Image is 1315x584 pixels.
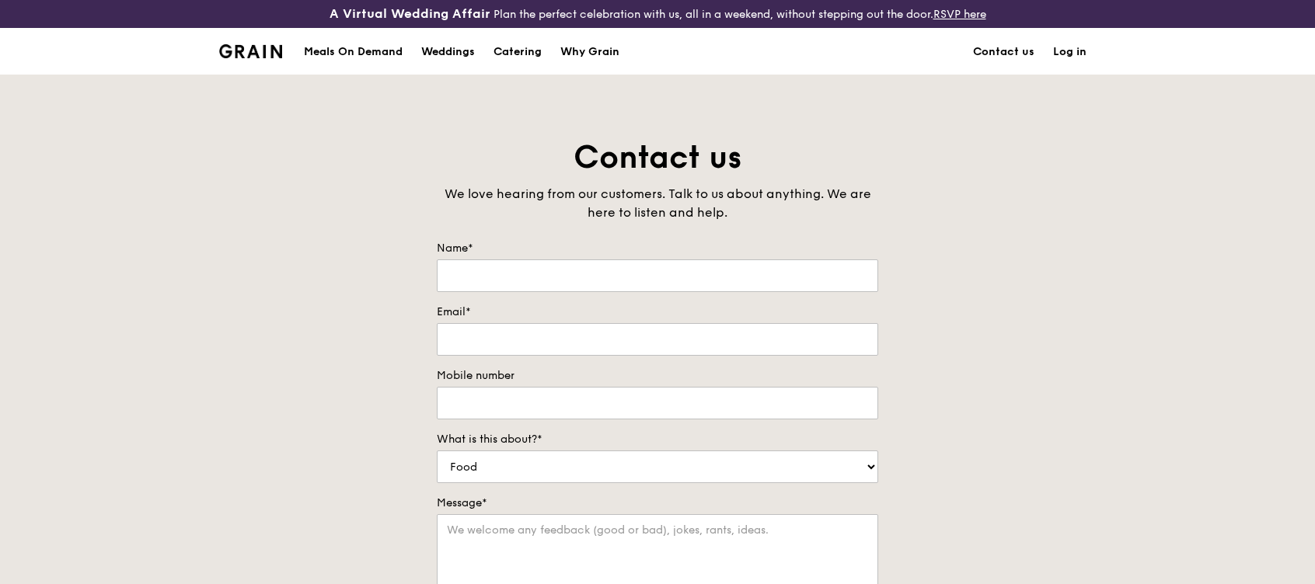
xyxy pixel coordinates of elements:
[421,29,475,75] div: Weddings
[437,495,878,511] label: Message*
[219,6,1096,22] div: Plan the perfect celebration with us, all in a weekend, without stepping out the door.
[437,368,878,384] label: Mobile number
[437,137,878,179] h1: Contact us
[494,29,542,75] div: Catering
[933,8,986,21] a: RSVP here
[1044,29,1096,75] a: Log in
[437,304,878,320] label: Email*
[412,29,484,75] a: Weddings
[437,241,878,256] label: Name*
[304,29,403,75] div: Meals On Demand
[484,29,551,75] a: Catering
[330,6,490,22] h3: A Virtual Wedding Affair
[560,29,619,75] div: Why Grain
[551,29,629,75] a: Why Grain
[219,27,282,74] a: GrainGrain
[437,185,878,222] div: We love hearing from our customers. Talk to us about anything. We are here to listen and help.
[964,29,1044,75] a: Contact us
[437,432,878,447] label: What is this about?*
[219,44,282,58] img: Grain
